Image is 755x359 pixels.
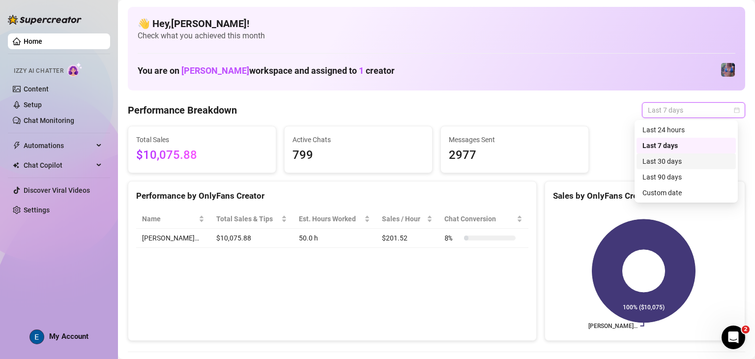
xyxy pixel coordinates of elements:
span: Total Sales & Tips [216,213,279,224]
a: Discover Viral Videos [24,186,90,194]
div: Last 30 days [642,156,730,167]
span: Automations [24,138,93,153]
a: Home [24,37,42,45]
div: Performance by OnlyFans Creator [136,189,528,203]
th: Sales / Hour [376,209,439,229]
h1: You are on workspace and assigned to creator [138,65,395,76]
a: Setup [24,101,42,109]
div: Last 90 days [642,172,730,182]
a: Settings [24,206,50,214]
div: Last 7 days [637,138,736,153]
span: 2 [742,326,750,333]
text: [PERSON_NAME]… [588,323,638,329]
img: Jaylie [721,63,735,77]
iframe: Intercom live chat [722,326,745,349]
div: Sales by OnlyFans Creator [553,189,737,203]
span: Messages Sent [449,134,581,145]
span: My Account [49,332,88,341]
h4: 👋 Hey, [PERSON_NAME] ! [138,17,735,30]
div: Custom date [642,187,730,198]
td: 50.0 h [293,229,376,248]
div: Est. Hours Worked [299,213,362,224]
img: logo-BBDzfeDw.svg [8,15,82,25]
td: $10,075.88 [210,229,293,248]
th: Name [136,209,210,229]
span: Izzy AI Chatter [14,66,63,76]
div: Last 90 days [637,169,736,185]
span: [PERSON_NAME] [181,65,249,76]
div: Last 24 hours [637,122,736,138]
th: Total Sales & Tips [210,209,293,229]
span: Active Chats [292,134,424,145]
div: Last 30 days [637,153,736,169]
span: Check what you achieved this month [138,30,735,41]
span: $10,075.88 [136,146,268,165]
span: 799 [292,146,424,165]
img: Chat Copilot [13,162,19,169]
h4: Performance Breakdown [128,103,237,117]
span: Name [142,213,197,224]
span: Sales / Hour [382,213,425,224]
img: AI Chatter [67,62,83,77]
td: [PERSON_NAME]… [136,229,210,248]
span: thunderbolt [13,142,21,150]
div: Last 24 hours [642,124,730,135]
div: Last 7 days [642,140,730,151]
img: ACg8ocLcPRSDFD1_FgQTWMGHesrdCMFi59PFqVtBfnK-VGsPLWuquQ=s96-c [30,330,44,344]
span: Last 7 days [648,103,739,118]
td: $201.52 [376,229,439,248]
span: 1 [359,65,364,76]
a: Content [24,85,49,93]
span: calendar [734,107,740,113]
a: Chat Monitoring [24,117,74,124]
span: 2977 [449,146,581,165]
span: Chat Conversion [444,213,515,224]
div: Custom date [637,185,736,201]
span: Total Sales [136,134,268,145]
th: Chat Conversion [438,209,528,229]
span: Chat Copilot [24,157,93,173]
span: 8 % [444,233,460,243]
